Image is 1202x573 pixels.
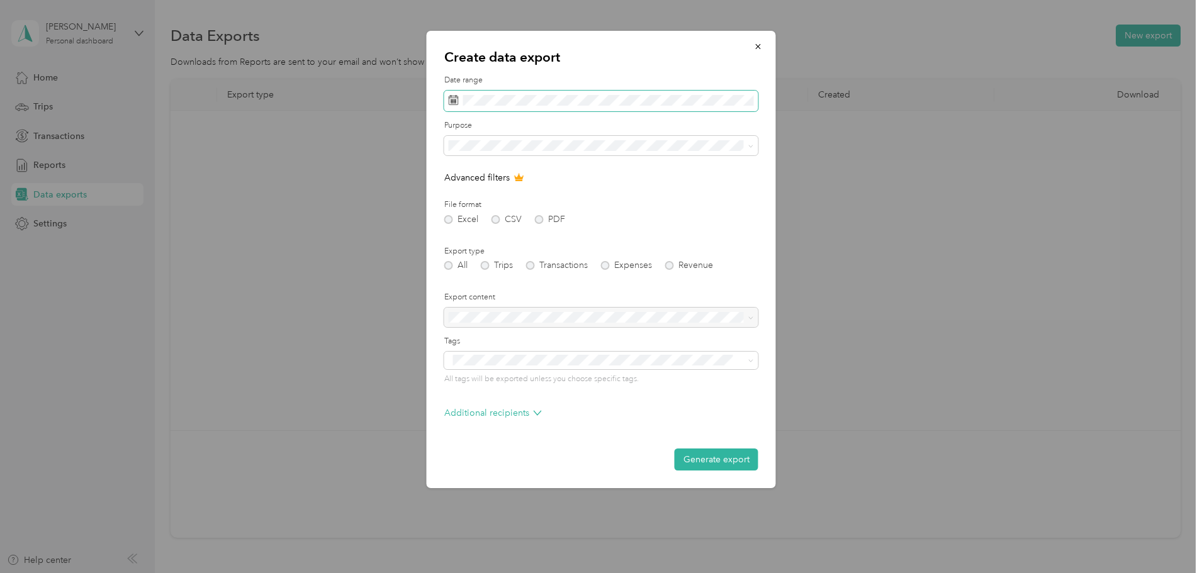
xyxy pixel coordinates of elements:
p: All tags will be exported unless you choose specific tags. [444,374,758,385]
label: Tags [444,336,758,347]
label: Export content [444,292,758,303]
p: Advanced filters [444,171,758,184]
iframe: Everlance-gr Chat Button Frame [1132,503,1202,573]
label: Purpose [444,120,758,131]
label: Export type [444,246,758,257]
label: File format [444,199,758,211]
p: Additional recipients [444,406,542,420]
button: Generate export [675,448,758,470]
p: Create data export [444,48,758,66]
label: Date range [444,75,758,86]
